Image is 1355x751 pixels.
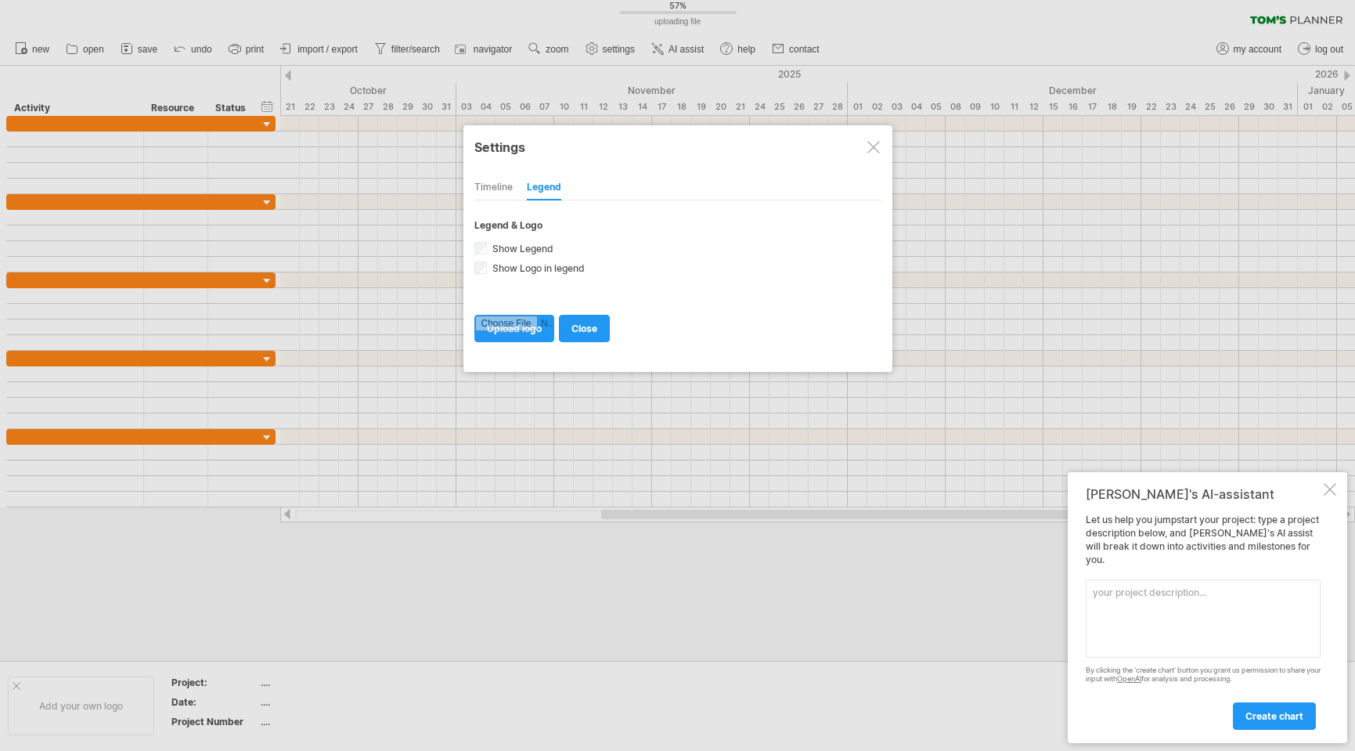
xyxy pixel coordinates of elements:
span: upload logo [487,323,542,334]
div: [PERSON_NAME]'s AI-assistant [1086,486,1321,502]
span: close [571,323,597,334]
div: Legend [527,175,561,200]
div: Let us help you jumpstart your project: type a project description below, and [PERSON_NAME]'s AI ... [1086,514,1321,729]
span: Show Logo in legend [489,262,585,274]
a: OpenAI [1117,674,1141,683]
span: create chart [1245,710,1303,722]
div: By clicking the 'create chart' button you grant us permission to share your input with for analys... [1086,666,1321,684]
span: Show Legend [489,243,553,255]
div: Settings [474,132,881,161]
a: close [559,315,610,342]
div: Legend & Logo [474,219,881,231]
a: create chart [1233,702,1316,730]
div: Timeline [474,175,513,200]
div: uploading file [592,16,764,28]
a: upload logo [474,315,554,342]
